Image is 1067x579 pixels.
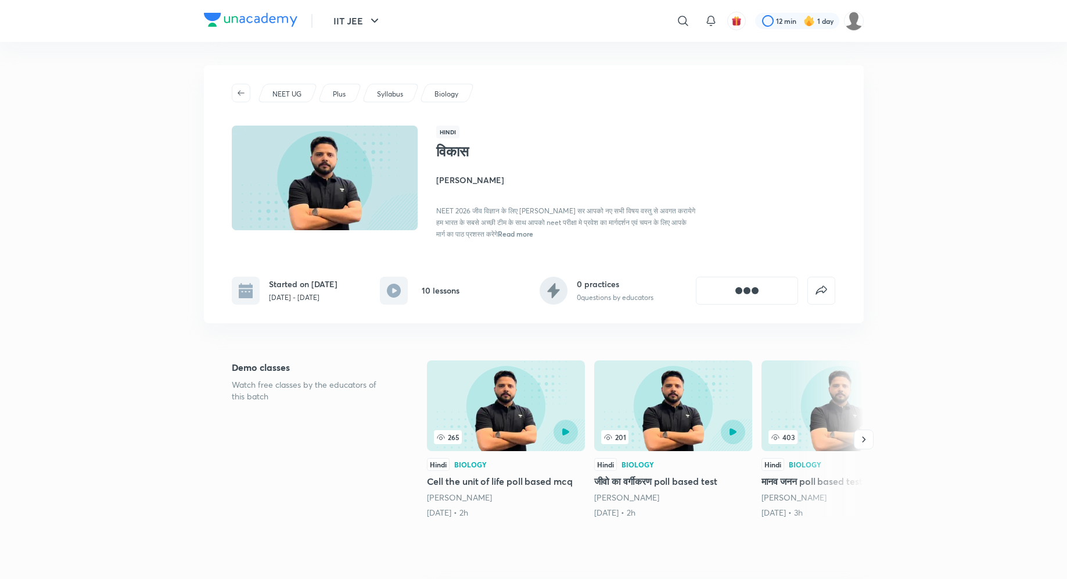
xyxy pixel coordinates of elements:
[422,284,459,296] h6: 10 lessons
[436,126,459,138] span: Hindi
[601,430,628,444] span: 201
[269,292,337,303] p: [DATE] - [DATE]
[375,89,405,99] a: Syllabus
[594,507,752,519] div: 30th Jun • 2h
[272,89,301,99] p: NEET UG
[204,13,297,27] img: Company Logo
[727,12,746,30] button: avatar
[427,360,585,519] a: 265HindiBiologyCell the unit of life poll based mcq[PERSON_NAME][DATE] • 2h
[432,89,460,99] a: Biology
[232,360,390,374] h5: Demo classes
[807,277,835,305] button: false
[434,430,462,444] span: 265
[844,11,864,31] img: Siddharth Mitra
[577,278,653,290] h6: 0 practices
[761,474,919,488] h5: मानव जनन poll based test
[789,461,821,468] div: Biology
[232,379,390,402] p: Watch free classes by the educators of this batch
[326,9,389,33] button: IIT JEE
[621,461,654,468] div: Biology
[594,474,752,488] h5: जीवो का वर्गीकरण poll based test
[594,492,659,503] a: [PERSON_NAME]
[377,89,403,99] p: Syllabus
[768,430,797,444] span: 403
[427,360,585,519] a: Cell the unit of life poll based mcq
[436,174,696,186] h4: [PERSON_NAME]
[427,492,492,503] a: [PERSON_NAME]
[803,15,815,27] img: streak
[761,492,827,503] a: [PERSON_NAME]
[761,360,919,519] a: मानव जनन poll based test
[269,278,337,290] h6: Started on [DATE]
[427,458,450,471] div: Hindi
[696,277,798,305] button: [object Object]
[434,89,458,99] p: Biology
[229,124,419,231] img: Thumbnail
[427,474,585,488] h5: Cell the unit of life poll based mcq
[427,507,585,519] div: 27th Jun • 2h
[204,13,297,30] a: Company Logo
[333,89,346,99] p: Plus
[436,143,626,160] h1: विकास
[761,360,919,519] a: 403HindiBiologyमानव जनन poll based test[PERSON_NAME][DATE] • 3h
[577,292,653,303] p: 0 questions by educators
[454,461,487,468] div: Biology
[594,360,752,519] a: जीवो का वर्गीकरण poll based test
[330,89,347,99] a: Plus
[436,206,695,238] span: NEET 2026 जीव विज्ञान के लिए [PERSON_NAME] सर आपको नए सभी विषय वस्तु से अवगत करायेगे हम भारत के स...
[731,16,742,26] img: avatar
[498,229,533,238] span: Read more
[594,492,752,503] div: Yogesh Shukla
[761,507,919,519] div: 30th Jun • 3h
[761,492,919,503] div: Yogesh Shukla
[594,360,752,519] a: 201HindiBiologyजीवो का वर्गीकरण poll based test[PERSON_NAME][DATE] • 2h
[761,458,784,471] div: Hindi
[270,89,303,99] a: NEET UG
[427,492,585,503] div: Yogesh Shukla
[594,458,617,471] div: Hindi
